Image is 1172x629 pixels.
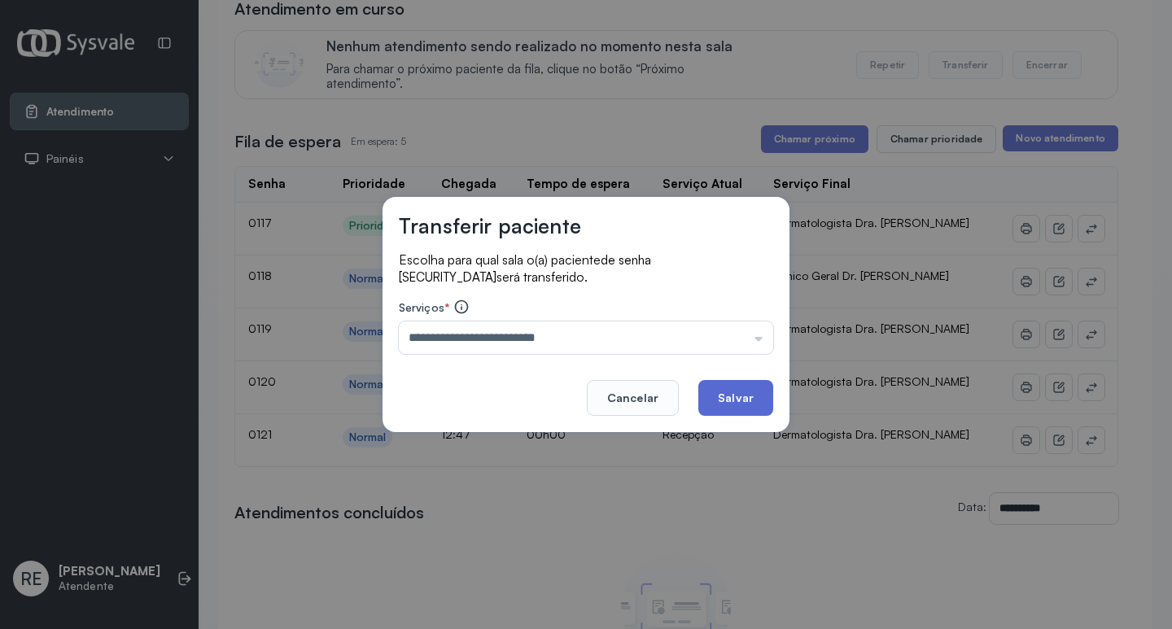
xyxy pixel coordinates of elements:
[399,252,651,285] span: de senha [SECURITY_DATA]
[587,380,679,416] button: Cancelar
[698,380,773,416] button: Salvar
[399,213,581,238] h3: Transferir paciente
[399,251,773,286] p: Escolha para qual sala o(a) paciente será transferido.
[399,300,444,314] span: Serviços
